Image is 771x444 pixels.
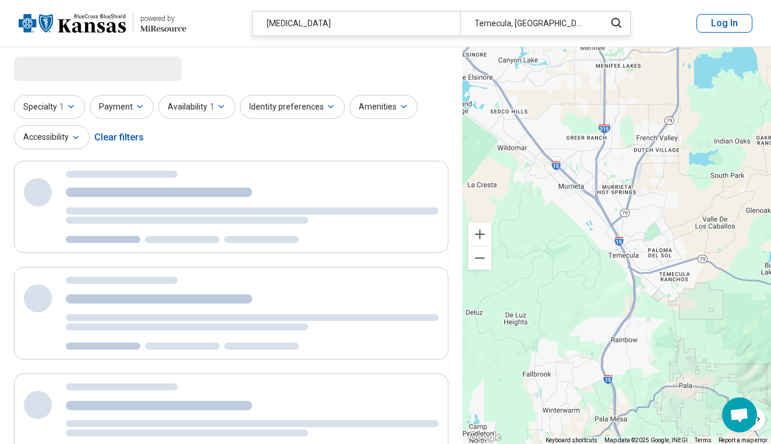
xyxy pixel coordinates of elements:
[19,9,186,37] a: Blue Cross Blue Shield Kansaspowered by
[94,124,144,151] div: Clear filters
[14,125,90,149] button: Accessibility
[158,95,235,119] button: Availability1
[140,13,186,24] div: powered by
[468,223,491,246] button: Zoom in
[719,437,768,443] a: Report a map error
[253,12,460,36] div: [MEDICAL_DATA]
[695,437,712,443] a: Terms
[722,397,757,432] a: Open chat
[14,95,85,119] button: Specialty1
[240,95,345,119] button: Identity preferences
[90,95,154,119] button: Payment
[19,9,126,37] img: Blue Cross Blue Shield Kansas
[468,246,491,270] button: Zoom out
[14,57,112,80] span: Loading...
[460,12,598,36] div: Temecula, [GEOGRAPHIC_DATA]
[59,101,64,113] span: 1
[696,14,752,33] button: Log In
[604,437,688,443] span: Map data ©2025 Google, INEGI
[349,95,418,119] button: Amenities
[210,101,214,113] span: 1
